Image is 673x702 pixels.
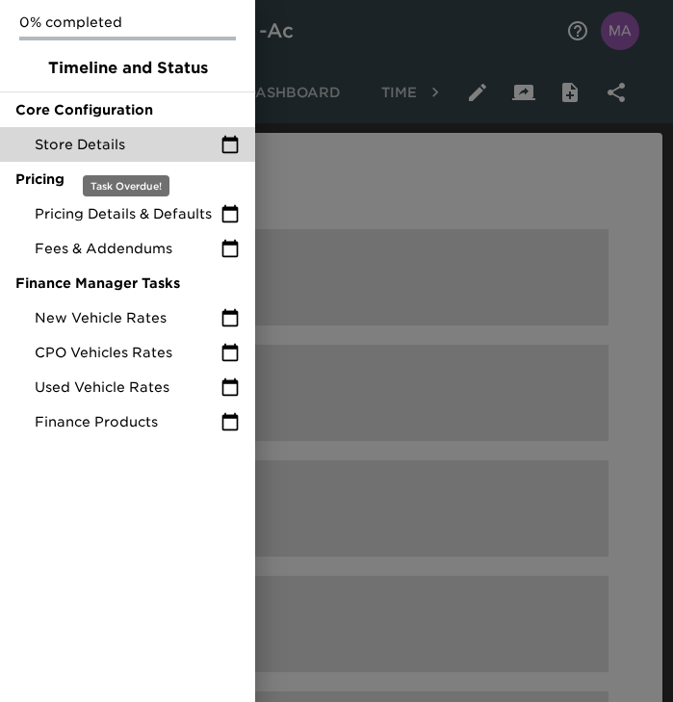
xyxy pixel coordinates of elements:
span: Pricing Details & Defaults [35,204,220,223]
span: New Vehicle Rates [35,308,220,327]
span: Timeline and Status [15,57,240,80]
span: CPO Vehicles Rates [35,343,220,362]
span: Store Details [35,135,220,154]
span: Core Configuration [15,100,240,119]
span: Pricing [15,169,240,189]
span: Finance Products [35,412,220,431]
span: Used Vehicle Rates [35,377,220,397]
p: 0% completed [19,13,236,32]
span: Finance Manager Tasks [15,273,240,293]
span: Fees & Addendums [35,239,220,258]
